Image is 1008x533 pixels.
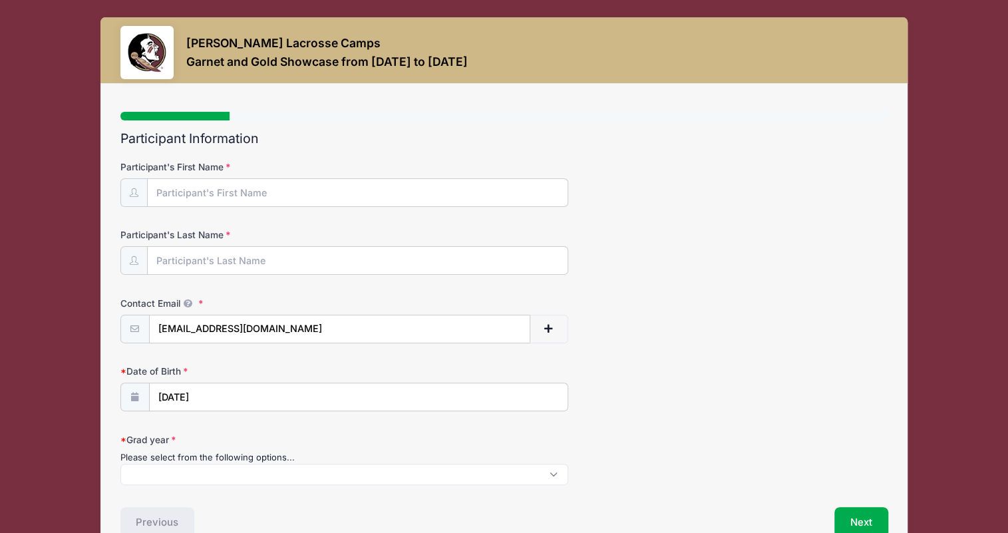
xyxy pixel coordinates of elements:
label: Grad year [120,433,377,446]
input: Participant's First Name [147,178,568,207]
textarea: Search [128,471,135,483]
input: Participant's Last Name [147,246,568,275]
label: Date of Birth [120,365,377,378]
input: mm/dd/yyyy [149,383,568,411]
div: Please select from the following options... [120,451,568,464]
h2: Participant Information [120,131,888,146]
label: Participant's Last Name [120,228,377,242]
h3: [PERSON_NAME] Lacrosse Camps [186,36,468,50]
h3: Garnet and Gold Showcase from [DATE] to [DATE] [186,55,468,69]
label: Participant's First Name [120,160,377,174]
label: Contact Email [120,297,377,310]
input: email@email.com [149,315,530,343]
